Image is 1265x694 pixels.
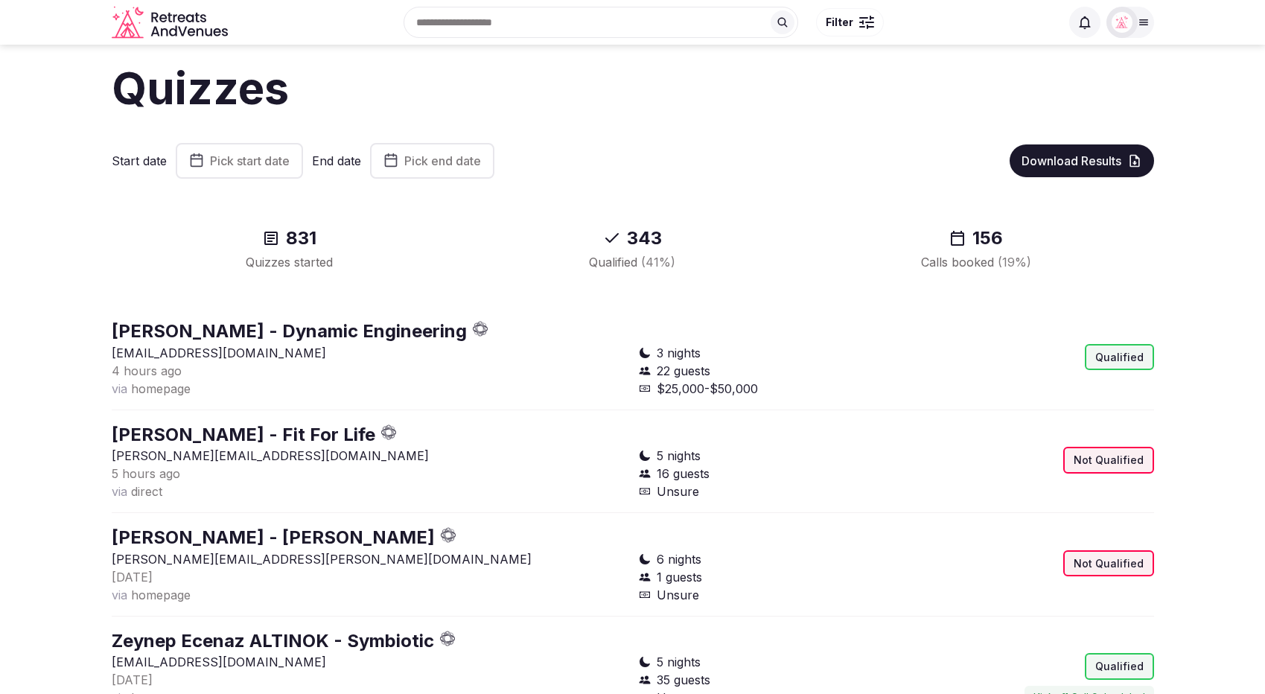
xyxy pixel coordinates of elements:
button: Zeynep Ecenaz ALTINOK - Symbiotic [112,628,434,654]
span: 16 guests [657,465,710,483]
div: 343 [479,226,786,250]
span: Pick start date [210,153,290,168]
span: [DATE] [112,672,153,687]
div: Unsure [639,483,890,500]
svg: Retreats and Venues company logo [112,6,231,39]
button: [DATE] [112,671,153,689]
span: homepage [131,381,191,396]
div: 156 [822,226,1129,250]
button: Download Results [1010,144,1154,177]
span: Download Results [1022,153,1121,168]
button: Filter [816,8,884,36]
div: Quizzes started [136,253,443,271]
div: Qualified [479,253,786,271]
p: [PERSON_NAME][EMAIL_ADDRESS][DOMAIN_NAME] [112,447,627,465]
span: ( 19 %) [998,255,1031,270]
p: [PERSON_NAME][EMAIL_ADDRESS][PERSON_NAME][DOMAIN_NAME] [112,550,627,568]
span: 3 nights [657,344,701,362]
label: End date [312,153,361,169]
span: 6 nights [657,550,701,568]
button: [DATE] [112,568,153,586]
a: Visit the homepage [112,6,231,39]
span: 1 guests [657,568,702,586]
div: Not Qualified [1063,447,1154,474]
span: Pick end date [404,153,481,168]
span: 4 hours ago [112,363,182,378]
button: Pick start date [176,143,303,179]
div: $25,000-$50,000 [639,380,890,398]
span: 22 guests [657,362,710,380]
span: 5 hours ago [112,466,180,481]
div: Qualified [1085,344,1154,371]
p: [EMAIL_ADDRESS][DOMAIN_NAME] [112,344,627,362]
a: [PERSON_NAME] - Fit For Life [112,424,375,445]
span: Filter [826,15,853,30]
span: via [112,381,127,396]
label: Start date [112,153,167,169]
div: Qualified [1085,653,1154,680]
a: [PERSON_NAME] - Dynamic Engineering [112,320,467,342]
img: Matt Grant Oakes [1112,12,1132,33]
button: Pick end date [370,143,494,179]
span: homepage [131,588,191,602]
span: via [112,484,127,499]
span: direct [131,484,162,499]
button: [PERSON_NAME] - Fit For Life [112,422,375,448]
button: 5 hours ago [112,465,180,483]
span: 5 nights [657,447,701,465]
p: [EMAIL_ADDRESS][DOMAIN_NAME] [112,653,627,671]
button: 4 hours ago [112,362,182,380]
div: Unsure [639,586,890,604]
div: Not Qualified [1063,550,1154,577]
span: via [112,588,127,602]
a: [PERSON_NAME] - [PERSON_NAME] [112,526,435,548]
span: [DATE] [112,570,153,585]
span: 5 nights [657,653,701,671]
button: [PERSON_NAME] - Dynamic Engineering [112,319,467,344]
div: 831 [136,226,443,250]
span: ( 41 %) [641,255,675,270]
button: [PERSON_NAME] - [PERSON_NAME] [112,525,435,550]
h1: Quizzes [112,57,1154,119]
span: 35 guests [657,671,710,689]
a: Zeynep Ecenaz ALTINOK - Symbiotic [112,630,434,652]
div: Calls booked [822,253,1129,271]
